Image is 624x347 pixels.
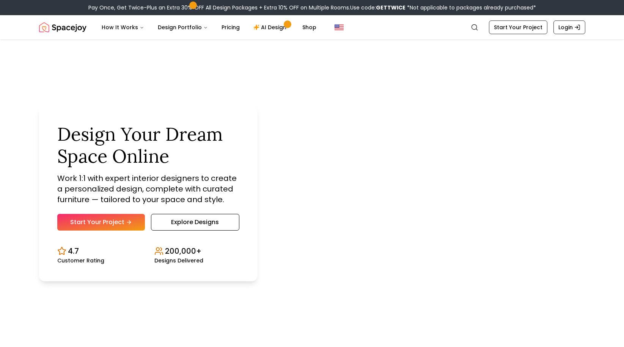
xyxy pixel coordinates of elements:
p: 200,000+ [165,246,201,256]
img: United States [335,23,344,32]
a: Spacejoy [39,20,86,35]
nav: Main [96,20,322,35]
nav: Global [39,15,585,39]
h1: Design Your Dream Space Online [57,123,239,167]
a: Explore Designs [151,214,239,231]
div: Pay Once, Get Twice-Plus an Extra 30% OFF All Design Packages + Extra 10% OFF on Multiple Rooms. [88,4,536,11]
a: Login [553,20,585,34]
a: Start Your Project [57,214,145,231]
button: Design Portfolio [152,20,214,35]
small: Designs Delivered [154,258,203,263]
a: Start Your Project [489,20,547,34]
img: Spacejoy Logo [39,20,86,35]
small: Customer Rating [57,258,104,263]
a: Pricing [215,20,246,35]
p: Work 1:1 with expert interior designers to create a personalized design, complete with curated fu... [57,173,239,205]
a: AI Design [247,20,295,35]
b: GETTWICE [376,4,406,11]
span: Use code: [350,4,406,11]
p: 4.7 [68,246,79,256]
a: Shop [296,20,322,35]
div: Design stats [57,240,239,263]
span: *Not applicable to packages already purchased* [406,4,536,11]
button: How It Works [96,20,150,35]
